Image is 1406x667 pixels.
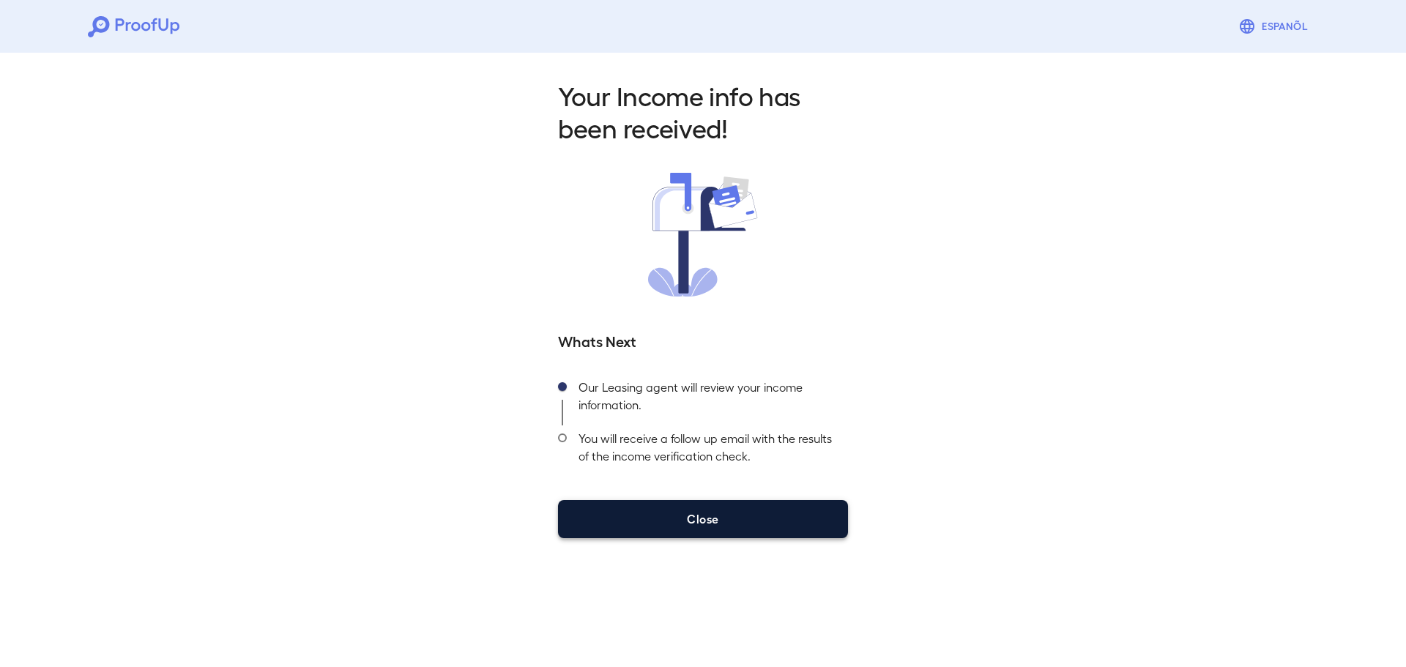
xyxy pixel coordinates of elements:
div: You will receive a follow up email with the results of the income verification check. [567,425,848,477]
button: Close [558,500,848,538]
img: received.svg [648,173,758,297]
h2: Your Income info has been received! [558,79,848,144]
h5: Whats Next [558,330,848,351]
button: Espanõl [1232,12,1318,41]
div: Our Leasing agent will review your income information. [567,374,848,425]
